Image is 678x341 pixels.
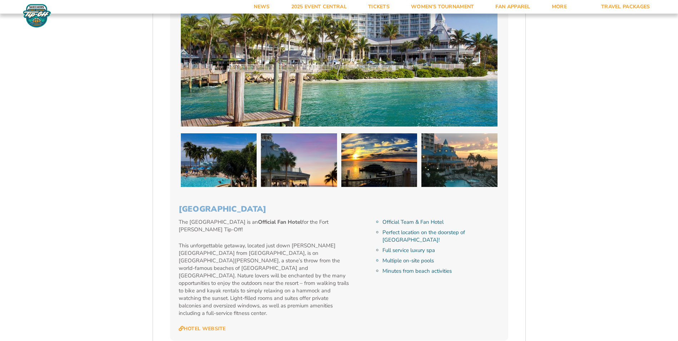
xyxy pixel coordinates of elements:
p: The [GEOGRAPHIC_DATA] is an for the Fort [PERSON_NAME] Tip-Off! [179,218,350,233]
img: Marriott Sanibel Harbour Resort & Spa (2025 BEACH) [341,133,417,187]
li: Full service luxury spa [382,247,499,254]
img: Fort Myers Tip-Off [21,4,53,28]
img: Marriott Sanibel Harbour Resort & Spa (2025 BEACH) [181,133,257,187]
li: Multiple on-site pools [382,257,499,265]
li: Official Team & Fan Hotel [382,218,499,226]
img: Marriott Sanibel Harbour Resort & Spa (2025 BEACH) [421,133,498,187]
p: This unforgettable getaway, located just down [PERSON_NAME][GEOGRAPHIC_DATA] from [GEOGRAPHIC_DAT... [179,242,350,317]
a: Hotel Website [179,326,226,332]
img: Marriott Sanibel Harbour Resort & Spa (2025 BEACH) [261,133,337,187]
h3: [GEOGRAPHIC_DATA] [179,204,500,214]
li: Minutes from beach activities [382,267,499,275]
li: Perfect location on the doorstep of [GEOGRAPHIC_DATA]! [382,229,499,244]
strong: Official Fan Hotel [258,218,302,226]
